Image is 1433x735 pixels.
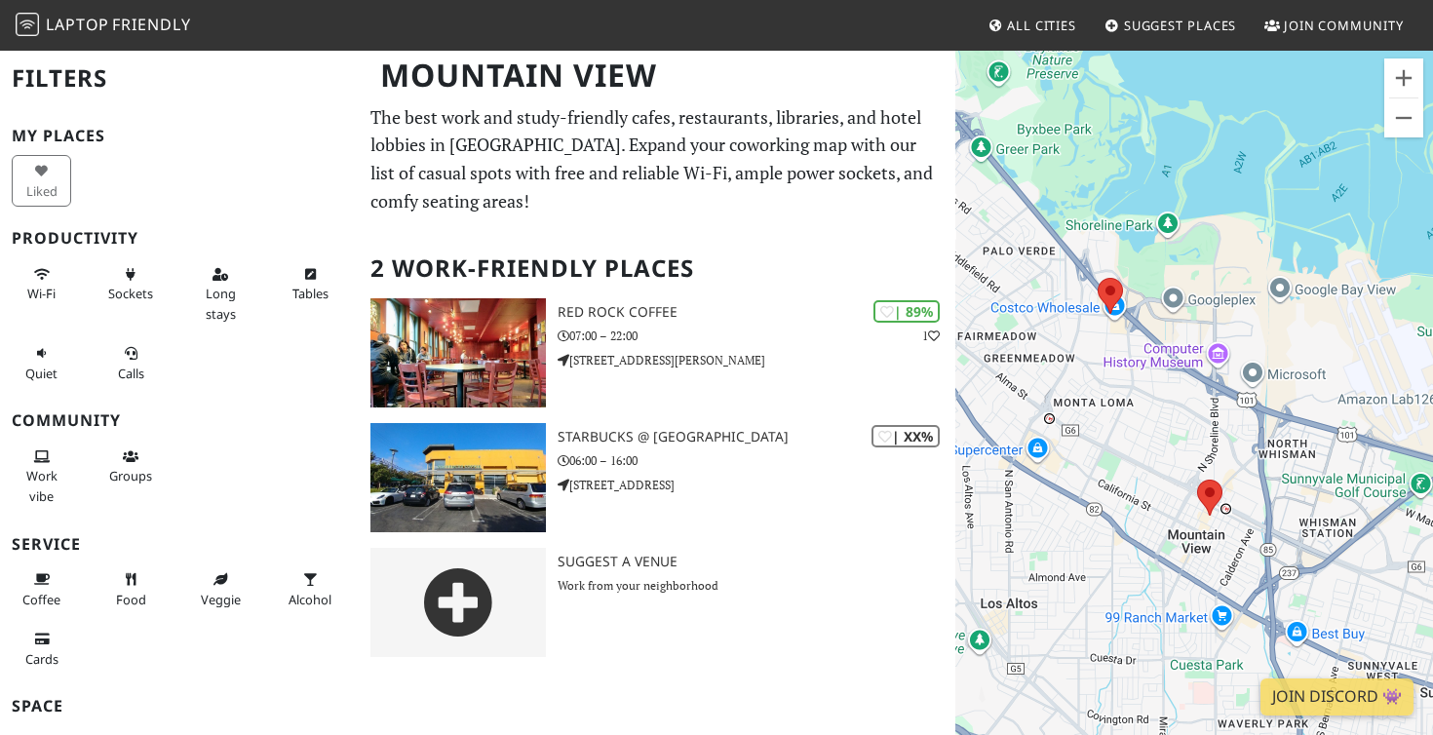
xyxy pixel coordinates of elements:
[206,285,236,322] span: Long stays
[109,467,152,484] span: Group tables
[871,425,940,447] div: | XX%
[1257,8,1412,43] a: Join Community
[1007,17,1076,34] span: All Cities
[12,697,347,716] h3: Space
[558,351,955,369] p: [STREET_ADDRESS][PERSON_NAME]
[281,258,340,310] button: Tables
[12,535,347,554] h3: Service
[558,304,955,321] h3: Red Rock Coffee
[116,591,146,608] span: Food
[191,563,251,615] button: Veggie
[12,411,347,430] h3: Community
[12,563,71,615] button: Coffee
[1124,17,1237,34] span: Suggest Places
[108,285,153,302] span: Power sockets
[26,467,58,504] span: People working
[1384,98,1423,137] button: Zoom out
[289,591,331,608] span: Alcohol
[101,441,161,492] button: Groups
[12,49,347,108] h2: Filters
[370,548,546,657] img: gray-place-d2bdb4477600e061c01bd816cc0f2ef0cfcb1ca9e3ad78868dd16fb2af073a21.png
[370,239,945,298] h2: 2 Work-Friendly Places
[558,327,955,345] p: 07:00 – 22:00
[873,300,940,323] div: | 89%
[201,591,241,608] span: Veggie
[365,49,952,102] h1: Mountain View
[980,8,1084,43] a: All Cities
[558,476,955,494] p: [STREET_ADDRESS]
[359,423,956,532] a: Starbucks @ Charleston Rd | XX% Starbucks @ [GEOGRAPHIC_DATA] 06:00 – 16:00 [STREET_ADDRESS]
[12,337,71,389] button: Quiet
[292,285,329,302] span: Work-friendly tables
[1284,17,1404,34] span: Join Community
[118,365,144,382] span: Video/audio calls
[558,451,955,470] p: 06:00 – 16:00
[25,365,58,382] span: Quiet
[16,13,39,36] img: LaptopFriendly
[1097,8,1245,43] a: Suggest Places
[370,298,546,407] img: Red Rock Coffee
[1260,678,1414,716] a: Join Discord 👾
[558,576,955,595] p: Work from your neighborhood
[922,327,940,345] p: 1
[12,441,71,512] button: Work vibe
[27,285,56,302] span: Stable Wi-Fi
[12,229,347,248] h3: Productivity
[191,258,251,329] button: Long stays
[12,623,71,675] button: Cards
[22,591,60,608] span: Coffee
[281,563,340,615] button: Alcohol
[101,563,161,615] button: Food
[12,127,347,145] h3: My Places
[558,554,955,570] h3: Suggest a Venue
[16,9,191,43] a: LaptopFriendly LaptopFriendly
[359,298,956,407] a: Red Rock Coffee | 89% 1 Red Rock Coffee 07:00 – 22:00 [STREET_ADDRESS][PERSON_NAME]
[12,258,71,310] button: Wi-Fi
[558,429,955,445] h3: Starbucks @ [GEOGRAPHIC_DATA]
[112,14,190,35] span: Friendly
[101,337,161,389] button: Calls
[359,548,956,657] a: Suggest a Venue Work from your neighborhood
[46,14,109,35] span: Laptop
[101,258,161,310] button: Sockets
[1384,58,1423,97] button: Zoom in
[370,423,546,532] img: Starbucks @ Charleston Rd
[370,103,945,215] p: The best work and study-friendly cafes, restaurants, libraries, and hotel lobbies in [GEOGRAPHIC_...
[25,650,58,668] span: Credit cards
